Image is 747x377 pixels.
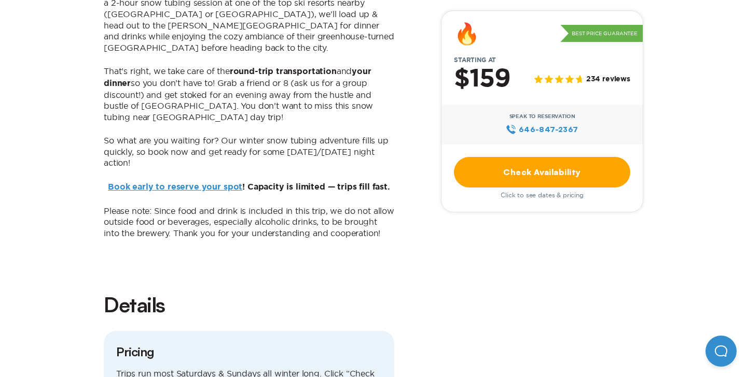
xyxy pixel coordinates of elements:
[586,76,630,84] span: 234 reviews
[519,124,578,135] span: 646‍-847‍-2367
[104,206,394,239] p: Please note: Since food and drink is included in this trip, we do not allow outside food or bever...
[509,113,575,120] span: Speak to Reservation
[506,124,578,135] a: 646‍-847‍-2367
[454,157,630,187] a: Check Availability
[104,67,371,88] b: your dinner
[104,291,394,318] h2: Details
[454,66,510,93] h2: $159
[108,183,242,191] a: Book early to reserve your spot
[706,336,737,367] iframe: Help Scout Beacon - Open
[501,192,584,199] span: Click to see dates & pricing
[104,135,394,169] p: So what are you waiting for? Our winter snow tubing adventure fills up quickly, so book now and g...
[230,67,337,76] b: round-trip transportation
[441,56,508,64] span: Starting at
[116,343,382,360] h3: Pricing
[560,25,643,42] p: Best Price Guarantee
[104,66,394,123] p: That’s right, we take care of the and so you don’t have to! Grab a friend or 8 (ask us for a grou...
[454,23,480,44] div: 🔥
[108,183,390,191] b: ! Capacity is limited — trips fill fast.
